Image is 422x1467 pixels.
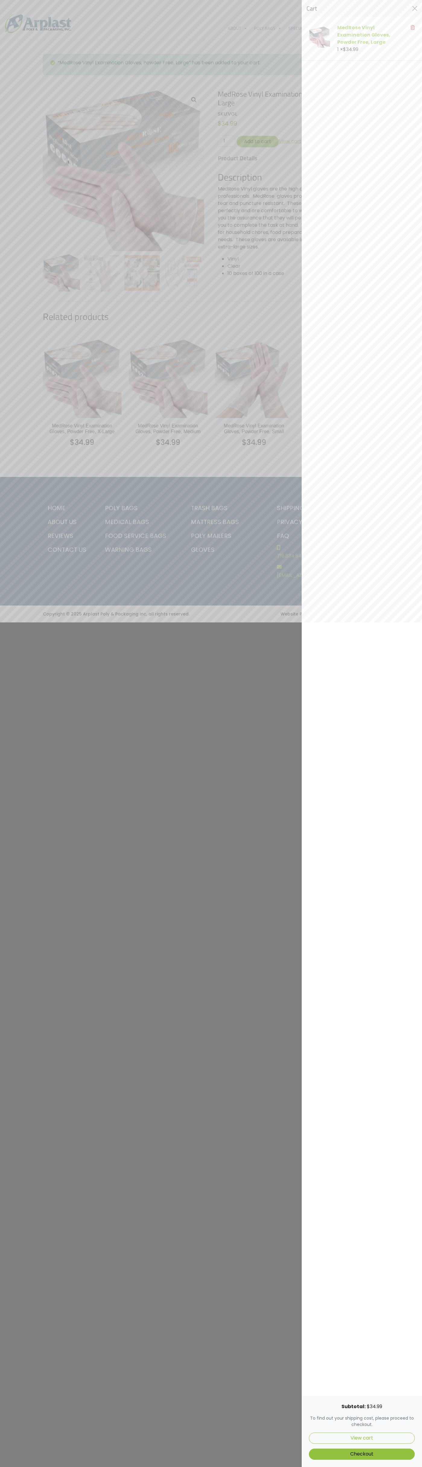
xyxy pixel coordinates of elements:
a: View cart [309,1433,415,1444]
span: 1 × [337,46,358,53]
strong: Subtotal: [341,1403,366,1410]
a: MedRose Vinyl Examination Gloves, Powder Free, Large [337,24,390,46]
p: To find out your shipping cost, please proceed to checkout. [309,1415,415,1428]
bdi: 34.99 [367,1403,382,1410]
span: $ [367,1403,370,1410]
img: MedRose Vinyl Examination Gloves, Powder Free, Large [309,27,330,48]
span: $ [343,46,346,53]
button: Close [410,4,420,13]
span: Cart [306,5,317,12]
a: Checkout [309,1449,415,1460]
bdi: 34.99 [343,46,358,53]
